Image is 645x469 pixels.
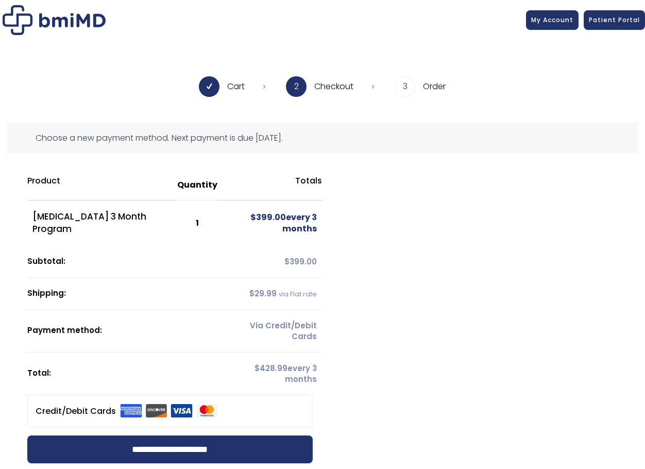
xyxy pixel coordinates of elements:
th: Quantity [177,170,218,200]
span: $ [254,363,260,374]
li: Order [395,76,446,97]
img: visa.svg [171,404,193,417]
div: Choose a new payment method. Next payment is due [DATE]. [7,123,639,154]
span: $ [284,256,290,267]
th: Payment method: [27,310,218,353]
img: discover.svg [145,404,167,417]
th: Shipping: [27,278,218,310]
td: every 3 months [218,200,322,246]
th: Subtotal: [27,246,218,278]
td: [MEDICAL_DATA] 3 Month Program [27,200,177,246]
span: 399.00 [250,211,286,223]
span: 2 [286,76,307,97]
img: amex.svg [120,404,142,417]
img: Checkout [3,5,106,35]
span: My Account [531,15,573,24]
li: Checkout [286,76,374,97]
span: 3 [395,76,415,97]
span: $ [249,288,254,299]
span: 399.00 [284,256,317,267]
td: every 3 months [218,353,322,395]
span: Patient Portal [589,15,640,24]
a: Patient Portal [584,10,645,30]
a: My Account [526,10,579,30]
span: $ [250,211,256,223]
span: 428.99 [254,363,287,374]
th: Product [27,170,177,200]
th: Totals [218,170,322,200]
label: Credit/Debit Cards [36,403,218,420]
span: 29.99 [249,288,277,299]
img: mastercard.svg [196,404,218,417]
li: Cart [199,76,265,97]
td: 1 [177,200,218,246]
td: Via Credit/Debit Cards [218,310,322,353]
small: via Flat rate [279,290,317,298]
th: Total: [27,353,218,395]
